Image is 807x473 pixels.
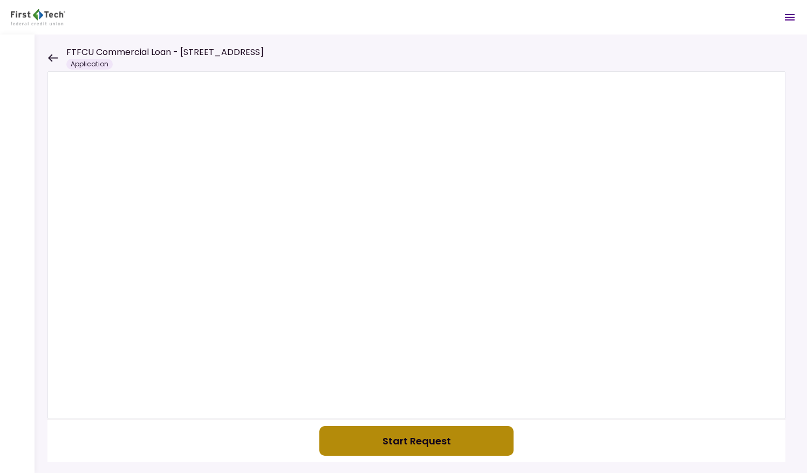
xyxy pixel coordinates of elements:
button: Start Request [319,426,514,456]
iframe: Welcome [47,71,785,419]
div: Application [66,59,113,70]
button: Open menu [777,4,803,30]
img: Partner icon [11,9,65,25]
h1: FTFCU Commercial Loan - [STREET_ADDRESS] [66,46,264,59]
